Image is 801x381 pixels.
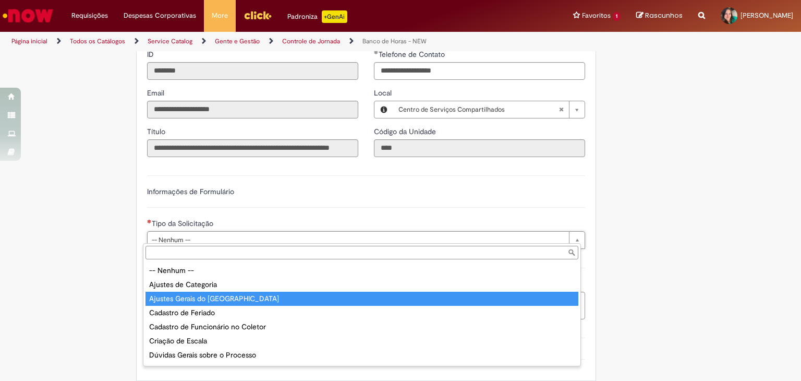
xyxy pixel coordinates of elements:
[145,320,578,334] div: Cadastro de Funcionário no Coletor
[145,278,578,292] div: Ajustes de Categoria
[145,292,578,306] div: Ajustes Gerais do [GEOGRAPHIC_DATA]
[145,264,578,278] div: -- Nenhum --
[145,334,578,348] div: Criação de Escala
[145,348,578,362] div: Dúvidas Gerais sobre o Processo
[143,261,580,366] ul: Tipo da Solicitação
[145,362,578,376] div: Ponto Web/Mobile
[145,306,578,320] div: Cadastro de Feriado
